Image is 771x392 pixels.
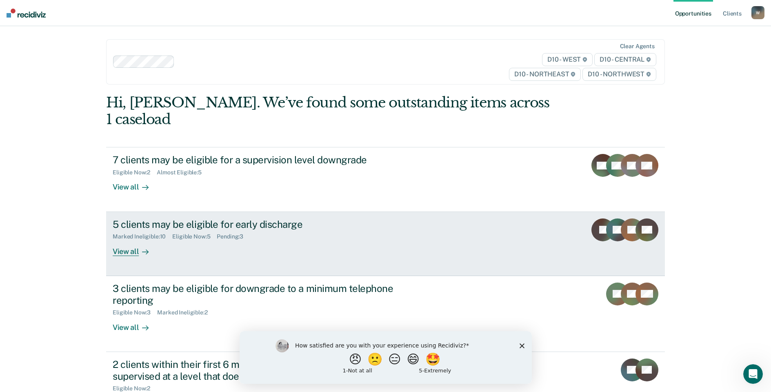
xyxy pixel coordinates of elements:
[7,9,46,18] img: Recidiviz
[113,316,158,332] div: View all
[582,68,656,81] span: D10 - NORTHWEST
[113,359,399,382] div: 2 clients within their first 6 months of supervision are being supervised at a level that does no...
[106,147,665,212] a: 7 clients may be eligible for a supervision level downgradeEligible Now:2Almost Eligible:5View all
[594,53,656,66] span: D10 - CENTRAL
[113,218,399,230] div: 5 clients may be eligible for early discharge
[751,6,764,19] button: W
[113,240,158,256] div: View all
[240,331,532,384] iframe: Survey by Kim from Recidiviz
[172,233,217,240] div: Eligible Now : 5
[509,68,581,81] span: D10 - NORTHEAST
[113,385,157,392] div: Eligible Now : 2
[106,276,665,352] a: 3 clients may be eligible for downgrade to a minimum telephone reportingEligible Now:3Marked Inel...
[157,309,214,316] div: Marked Ineligible : 2
[620,43,655,50] div: Clear agents
[113,283,399,306] div: 3 clients may be eligible for downgrade to a minimum telephone reporting
[113,309,157,316] div: Eligible Now : 3
[113,176,158,192] div: View all
[113,169,157,176] div: Eligible Now : 2
[106,212,665,276] a: 5 clients may be eligible for early dischargeMarked Ineligible:10Eligible Now:5Pending:3View all
[217,233,250,240] div: Pending : 3
[106,94,553,128] div: Hi, [PERSON_NAME]. We’ve found some outstanding items across 1 caseload
[157,169,208,176] div: Almost Eligible : 5
[743,364,763,384] iframe: Intercom live chat
[113,154,399,166] div: 7 clients may be eligible for a supervision level downgrade
[113,233,172,240] div: Marked Ineligible : 10
[542,53,593,66] span: D10 - WEST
